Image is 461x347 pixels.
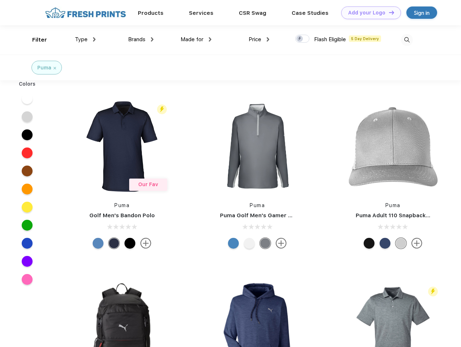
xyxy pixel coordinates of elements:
span: Brands [128,36,145,43]
div: Colors [13,80,41,88]
span: 5 Day Delivery [349,35,381,42]
div: Puma [37,64,51,72]
img: filter_cancel.svg [54,67,56,69]
span: Price [249,36,261,43]
img: DT [389,10,394,14]
div: Filter [32,36,47,44]
div: Sign in [414,9,430,17]
img: flash_active_toggle.svg [428,287,438,296]
div: Quarry Brt Whit [396,238,406,249]
a: Puma [250,202,265,208]
a: CSR Swag [239,10,266,16]
div: Lake Blue [93,238,103,249]
a: Puma [385,202,401,208]
img: dropdown.png [267,37,269,42]
a: Golf Men's Bandon Polo [89,212,155,219]
div: Bright White [244,238,255,249]
a: Services [189,10,213,16]
div: Bright Cobalt [228,238,239,249]
div: Pma Blk with Pma Blk [364,238,375,249]
img: more.svg [140,238,151,249]
img: func=resize&h=266 [345,98,441,194]
img: dropdown.png [93,37,96,42]
a: Puma Golf Men's Gamer Golf Quarter-Zip [220,212,334,219]
span: Flash Eligible [314,36,346,43]
a: Products [138,10,164,16]
div: Quiet Shade [260,238,271,249]
div: Peacoat with Qut Shd [380,238,390,249]
div: Add your Logo [348,10,385,16]
img: dropdown.png [151,37,153,42]
span: Our Fav [138,181,158,187]
span: Type [75,36,88,43]
img: flash_active_toggle.svg [157,104,167,114]
a: Puma [114,202,130,208]
span: Made for [181,36,203,43]
a: Sign in [406,7,437,19]
img: more.svg [411,238,422,249]
img: func=resize&h=266 [74,98,170,194]
div: Puma Black [124,238,135,249]
img: more.svg [276,238,287,249]
div: Navy Blazer [109,238,119,249]
img: fo%20logo%202.webp [43,7,128,19]
img: dropdown.png [209,37,211,42]
img: desktop_search.svg [401,34,413,46]
img: func=resize&h=266 [209,98,305,194]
